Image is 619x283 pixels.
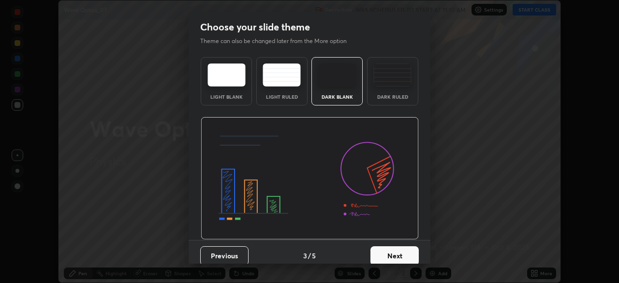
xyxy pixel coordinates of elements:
img: lightRuledTheme.5fabf969.svg [263,63,301,87]
img: darkRuledTheme.de295e13.svg [373,63,412,87]
h4: 3 [303,251,307,261]
img: lightTheme.e5ed3b09.svg [207,63,246,87]
div: Light Blank [207,94,246,99]
div: Light Ruled [263,94,301,99]
h2: Choose your slide theme [200,21,310,33]
p: Theme can also be changed later from the More option [200,37,357,45]
button: Previous [200,246,249,266]
h4: 5 [312,251,316,261]
img: darkThemeBanner.d06ce4a2.svg [201,117,419,240]
img: darkTheme.f0cc69e5.svg [318,63,356,87]
h4: / [308,251,311,261]
div: Dark Blank [318,94,356,99]
div: Dark Ruled [373,94,412,99]
button: Next [370,246,419,266]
